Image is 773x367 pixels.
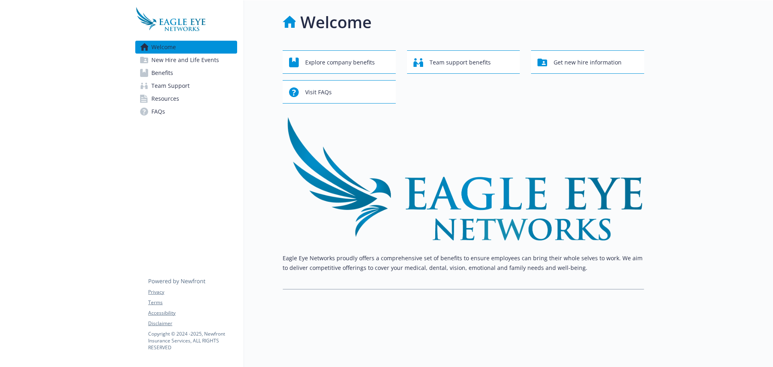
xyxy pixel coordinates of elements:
[305,55,375,70] span: Explore company benefits
[151,92,179,105] span: Resources
[151,105,165,118] span: FAQs
[151,41,176,54] span: Welcome
[148,320,237,327] a: Disclaimer
[283,253,644,273] p: Eagle Eye Networks proudly offers a comprehensive set of benefits to ensure employees can bring t...
[151,79,190,92] span: Team Support
[300,10,372,34] h1: Welcome
[148,330,237,351] p: Copyright © 2024 - 2025 , Newfront Insurance Services, ALL RIGHTS RESERVED
[283,116,644,241] img: overview page banner
[148,288,237,296] a: Privacy
[148,299,237,306] a: Terms
[135,41,237,54] a: Welcome
[283,80,396,104] button: Visit FAQs
[135,66,237,79] a: Benefits
[430,55,491,70] span: Team support benefits
[135,79,237,92] a: Team Support
[135,92,237,105] a: Resources
[135,54,237,66] a: New Hire and Life Events
[531,50,644,74] button: Get new hire information
[283,50,396,74] button: Explore company benefits
[151,66,173,79] span: Benefits
[554,55,622,70] span: Get new hire information
[305,85,332,100] span: Visit FAQs
[135,105,237,118] a: FAQs
[151,54,219,66] span: New Hire and Life Events
[148,309,237,317] a: Accessibility
[407,50,520,74] button: Team support benefits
